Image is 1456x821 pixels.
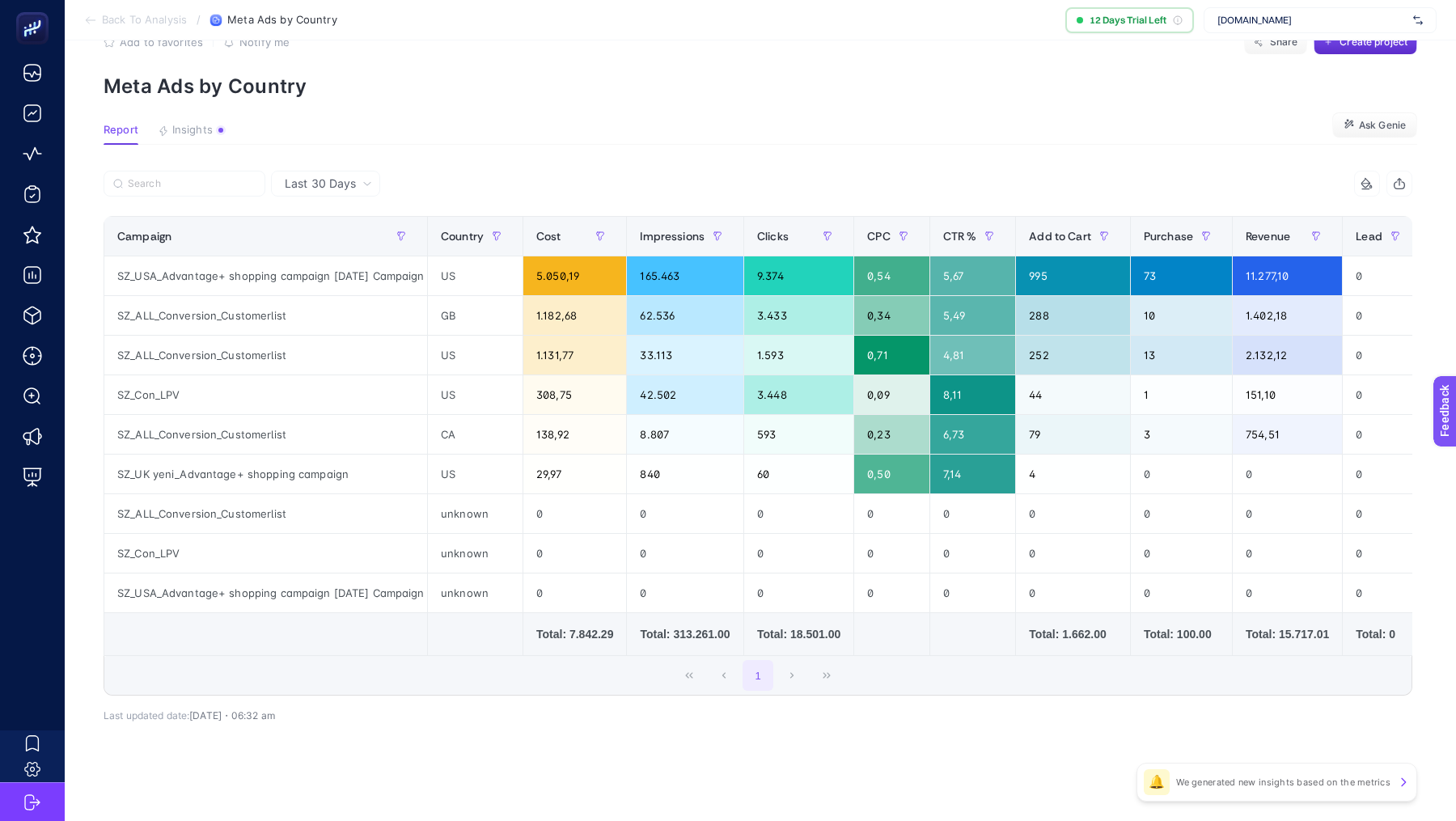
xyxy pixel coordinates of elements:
[1233,534,1342,573] div: 0
[854,455,929,493] div: 0,50
[930,494,1016,533] div: 0
[1343,534,1421,573] div: 0
[428,573,523,612] div: unknown
[930,336,1016,375] div: 4,81
[104,256,427,295] div: SZ_USA_Advantage+ shopping campaign [DATE] Campaign
[854,375,929,414] div: 0,09
[627,375,743,414] div: 42.502
[1016,375,1130,414] div: 44
[744,296,853,335] div: 3.433
[854,573,929,612] div: 0
[523,534,626,573] div: 0
[854,494,929,533] div: 0
[104,534,427,573] div: SZ_Con_LPV
[104,415,427,454] div: SZ_ALL_Conversion_Customerlist
[627,534,743,573] div: 0
[523,415,626,454] div: 138,92
[757,230,789,243] span: Clicks
[523,336,626,375] div: 1.131,77
[1016,455,1130,493] div: 4
[1016,573,1130,612] div: 0
[854,336,929,375] div: 0,71
[428,415,523,454] div: CA
[627,455,743,493] div: 840
[104,573,427,612] div: SZ_USA_Advantage+ shopping campaign [DATE] Campaign
[1131,455,1232,493] div: 0
[536,230,561,243] span: Cost
[428,494,523,533] div: unknown
[854,534,929,573] div: 0
[1016,534,1130,573] div: 0
[102,14,187,27] span: Back To Analysis
[1233,375,1342,414] div: 151,10
[943,230,977,243] span: CTR %
[743,660,773,691] button: 1
[1413,12,1423,28] img: svg%3e
[930,534,1016,573] div: 0
[744,534,853,573] div: 0
[1332,112,1417,138] button: Ask Genie
[1217,14,1407,27] span: [DOMAIN_NAME]
[1029,626,1117,642] div: Total: 1.662.00
[197,13,201,26] span: /
[1131,494,1232,533] div: 0
[104,197,1412,722] div: Last 30 Days
[1244,29,1307,55] button: Share
[1144,769,1170,795] div: 🔔
[744,336,853,375] div: 1.593
[428,336,523,375] div: US
[627,336,743,375] div: 33.113
[120,36,203,49] span: Add to favorites
[627,296,743,335] div: 62.536
[523,494,626,533] div: 0
[10,5,61,18] span: Feedback
[1233,494,1342,533] div: 0
[930,415,1016,454] div: 6,73
[104,36,203,49] button: Add to favorites
[523,455,626,493] div: 29,97
[104,709,189,722] span: Last updated date:
[441,230,484,243] span: Country
[627,573,743,612] div: 0
[285,176,356,192] span: Last 30 Days
[640,230,705,243] span: Impressions
[1356,230,1382,243] span: Lead
[172,124,213,137] span: Insights
[627,256,743,295] div: 165.463
[1131,256,1232,295] div: 73
[1343,494,1421,533] div: 0
[523,573,626,612] div: 0
[223,36,290,49] button: Notify me
[239,36,290,49] span: Notify me
[1233,296,1342,335] div: 1.402,18
[1246,626,1329,642] div: Total: 15.717.01
[1340,36,1407,49] span: Create project
[1233,415,1342,454] div: 754,51
[523,256,626,295] div: 5.050,19
[104,494,427,533] div: SZ_ALL_Conversion_Customerlist
[854,256,929,295] div: 0,54
[867,230,890,243] span: CPC
[1233,336,1342,375] div: 2.132,12
[1233,256,1342,295] div: 11.277,10
[1343,256,1421,295] div: 0
[536,626,613,642] div: Total: 7.842.29
[1090,14,1166,27] span: 12 Days Trial Left
[1246,230,1290,243] span: Revenue
[1343,336,1421,375] div: 0
[189,709,275,722] span: [DATE]・06:32 am
[1131,415,1232,454] div: 3
[744,455,853,493] div: 60
[428,296,523,335] div: GB
[1131,573,1232,612] div: 0
[104,336,427,375] div: SZ_ALL_Conversion_Customerlist
[744,256,853,295] div: 9.374
[930,296,1016,335] div: 5,49
[930,256,1016,295] div: 5,67
[1144,626,1219,642] div: Total: 100.00
[104,296,427,335] div: SZ_ALL_Conversion_Customerlist
[1359,119,1406,132] span: Ask Genie
[1270,36,1298,49] span: Share
[1233,573,1342,612] div: 0
[1343,296,1421,335] div: 0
